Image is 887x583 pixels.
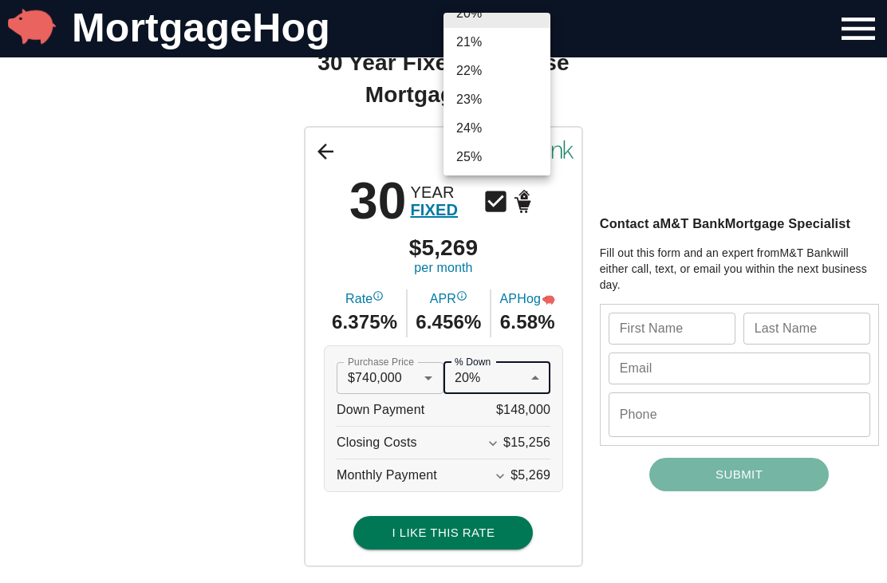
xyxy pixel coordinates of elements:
li: 25% [443,143,550,171]
li: 21% [443,28,550,57]
li: 26% [443,171,550,200]
li: 23% [443,85,550,114]
li: 22% [443,57,550,85]
li: 24% [443,114,550,143]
